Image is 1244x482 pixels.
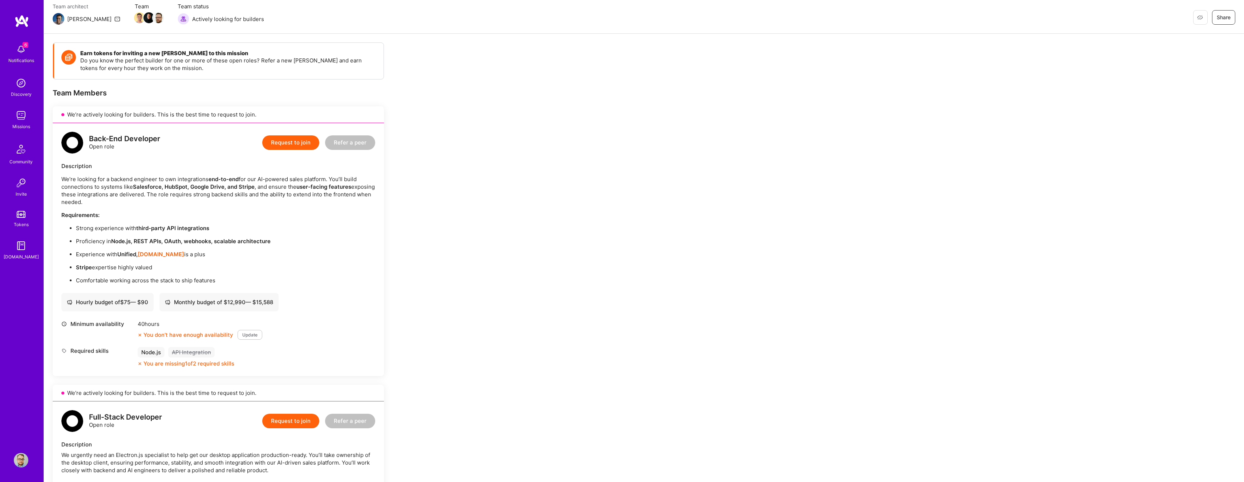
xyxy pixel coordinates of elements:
[238,330,262,340] button: Update
[143,360,234,367] div: You are missing 1 of 2 required skills
[154,12,163,24] a: Team Member Avatar
[178,3,264,10] span: Team status
[12,453,30,467] a: User Avatar
[135,3,163,10] span: Team
[325,135,375,150] button: Refer a peer
[76,224,375,232] p: Strong experience with
[76,237,375,245] p: Proficiency in
[76,277,375,284] p: Comfortable working across the stack to ship features
[67,298,148,306] div: Hourly budget of $ 75 — $ 90
[61,347,134,355] div: Required skills
[1197,15,1203,20] i: icon EyeClosed
[14,76,28,90] img: discovery
[17,211,25,218] img: tokens
[192,15,264,23] span: Actively looking for builders
[67,299,72,305] i: icon Cash
[14,453,28,467] img: User Avatar
[89,135,160,143] div: Back-End Developer
[143,12,154,23] img: Team Member Avatar
[114,16,120,22] i: icon Mail
[14,221,29,228] div: Tokens
[133,183,255,190] strong: Salesforce, HubSpot, Google Drive, and Stripe
[76,264,375,271] p: expertise highly valued
[262,135,319,150] button: Request to join
[208,176,239,183] strong: end-to-end
[117,251,138,258] strong: Unified,
[61,321,67,327] i: icon Clock
[76,250,375,258] p: Experience with is a plus
[136,225,209,232] strong: third-party API integrations
[138,251,184,258] a: [DOMAIN_NAME]
[262,414,319,428] button: Request to join
[61,410,83,432] img: logo
[11,90,32,98] div: Discovery
[153,12,164,23] img: Team Member Avatar
[12,140,30,158] img: Community
[14,108,28,123] img: teamwork
[61,320,134,328] div: Minimum availability
[1212,10,1235,25] button: Share
[138,331,233,339] div: You don’t have enough availability
[15,15,29,28] img: logo
[138,333,142,337] i: icon CloseOrange
[61,50,76,65] img: Token icon
[4,253,39,261] div: [DOMAIN_NAME]
[80,57,376,72] p: Do you know the perfect builder for one or more of these open roles? Refer a new [PERSON_NAME] an...
[9,158,33,166] div: Community
[61,162,375,170] div: Description
[53,88,384,98] div: Team Members
[61,132,83,154] img: logo
[89,413,162,429] div: Open role
[23,42,28,48] span: 6
[61,175,375,206] p: We’re looking for a backend engineer to own integrations for our AI-powered sales platform. You’l...
[138,361,142,366] i: icon CloseOrange
[165,298,273,306] div: Monthly budget of $ 12,990 — $ 15,588
[134,12,145,23] img: Team Member Avatar
[144,12,154,24] a: Team Member Avatar
[53,3,120,10] span: Team architect
[325,414,375,428] button: Refer a peer
[135,12,144,24] a: Team Member Avatar
[178,13,189,25] img: Actively looking for builders
[61,441,375,448] div: Description
[138,347,165,358] div: Node.js
[16,190,27,198] div: Invite
[138,320,262,328] div: 40 hours
[53,13,64,25] img: Team Architect
[61,212,100,218] strong: Requirements:
[168,347,215,358] div: API Integration
[8,57,34,64] div: Notifications
[89,135,160,150] div: Open role
[14,176,28,190] img: Invite
[89,413,162,421] div: Full-Stack Developer
[76,264,92,271] strong: Stripe
[53,385,384,401] div: We’re actively looking for builders. This is the best time to request to join.
[12,123,30,130] div: Missions
[61,348,67,354] i: icon Tag
[111,238,271,245] strong: Node.js, REST APIs, OAuth, webhooks, scalable architecture
[53,106,384,123] div: We’re actively looking for builders. This is the best time to request to join.
[80,50,376,57] h4: Earn tokens for inviting a new [PERSON_NAME] to this mission
[1217,14,1231,21] span: Share
[67,15,112,23] div: [PERSON_NAME]
[14,42,28,57] img: bell
[165,299,170,305] i: icon Cash
[296,183,351,190] strong: user-facing features
[14,238,28,253] img: guide book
